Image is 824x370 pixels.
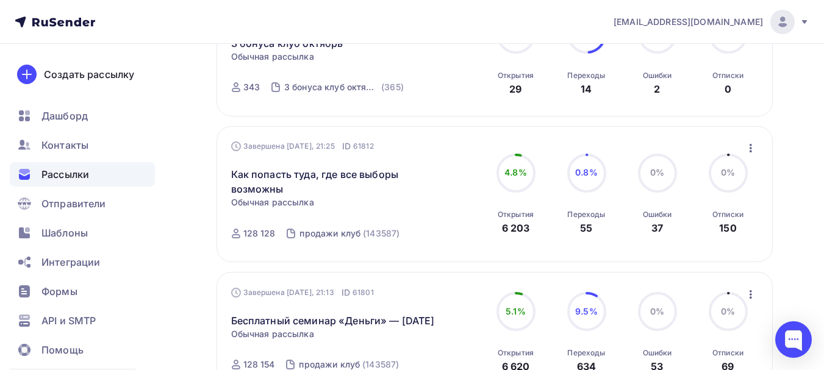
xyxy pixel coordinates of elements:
a: Рассылки [10,162,155,187]
span: Обычная рассылка [231,328,314,340]
div: Завершена [DATE], 21:13 [231,286,374,299]
div: Ошибки [643,210,672,219]
div: Открытия [498,348,534,358]
div: 6 203 [502,221,530,235]
span: Обычная рассылка [231,51,314,63]
div: Ошибки [643,348,672,358]
div: Переходы [567,71,605,80]
span: Контакты [41,138,88,152]
div: 0 [725,82,731,96]
div: 343 [243,81,260,93]
span: ID [342,286,350,299]
span: 0.8% [575,167,598,177]
a: Отправители [10,191,155,216]
a: продажи клуб (143587) [298,224,401,243]
span: Интеграции [41,255,100,269]
span: 0% [721,167,735,177]
a: Как попасть туда, где все выборы возможны [231,167,440,196]
div: Отписки [712,348,743,358]
div: Создать рассылку [44,67,134,82]
div: (365) [381,81,404,93]
span: Шаблоны [41,226,88,240]
a: Формы [10,279,155,304]
a: Контакты [10,133,155,157]
span: Помощь [41,343,84,357]
span: 4.8% [504,167,527,177]
div: продажи клуб [299,227,360,240]
span: Формы [41,284,77,299]
a: 3 бонуса клуб октябрь (365) [283,77,405,97]
span: Рассылки [41,167,89,182]
div: Отписки [712,71,743,80]
span: Дашборд [41,109,88,123]
span: [EMAIL_ADDRESS][DOMAIN_NAME] [614,16,763,28]
span: 5.1% [506,306,526,316]
span: API и SMTP [41,313,96,328]
div: 3 бонуса клуб октябрь [284,81,379,93]
div: 14 [581,82,592,96]
div: 128 128 [243,227,276,240]
div: 29 [509,82,521,96]
div: 150 [719,221,736,235]
div: Открытия [498,210,534,219]
div: Отписки [712,210,743,219]
span: ID [342,140,351,152]
div: (143587) [363,227,399,240]
a: Шаблоны [10,221,155,245]
span: 9.5% [575,306,598,316]
div: 2 [654,82,660,96]
span: 61801 [353,286,374,299]
div: Переходы [567,348,605,358]
a: Дашборд [10,104,155,128]
a: Бесплатный семинар «Деньги» — [DATE] [231,313,435,328]
div: Ошибки [643,71,672,80]
a: [EMAIL_ADDRESS][DOMAIN_NAME] [614,10,809,34]
span: 0% [721,306,735,316]
span: 61812 [353,140,374,152]
span: Обычная рассылка [231,196,314,208]
div: Открытия [498,71,534,80]
div: 37 [651,221,663,235]
span: 0% [650,167,664,177]
span: Отправители [41,196,106,211]
div: Завершена [DATE], 21:25 [231,140,374,152]
div: Переходы [567,210,605,219]
div: 55 [580,221,592,235]
span: 0% [650,306,664,316]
